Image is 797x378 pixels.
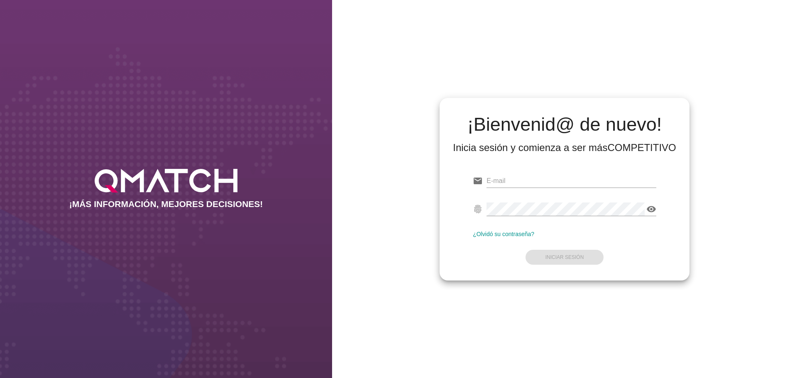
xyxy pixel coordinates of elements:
[607,142,676,153] strong: COMPETITIVO
[473,176,483,186] i: email
[487,174,656,188] input: E-mail
[473,231,534,237] a: ¿Olvidó su contraseña?
[69,199,263,209] h2: ¡MÁS INFORMACIÓN, MEJORES DECISIONES!
[646,204,656,214] i: visibility
[453,115,676,134] h2: ¡Bienvenid@ de nuevo!
[473,204,483,214] i: fingerprint
[453,141,676,154] div: Inicia sesión y comienza a ser más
